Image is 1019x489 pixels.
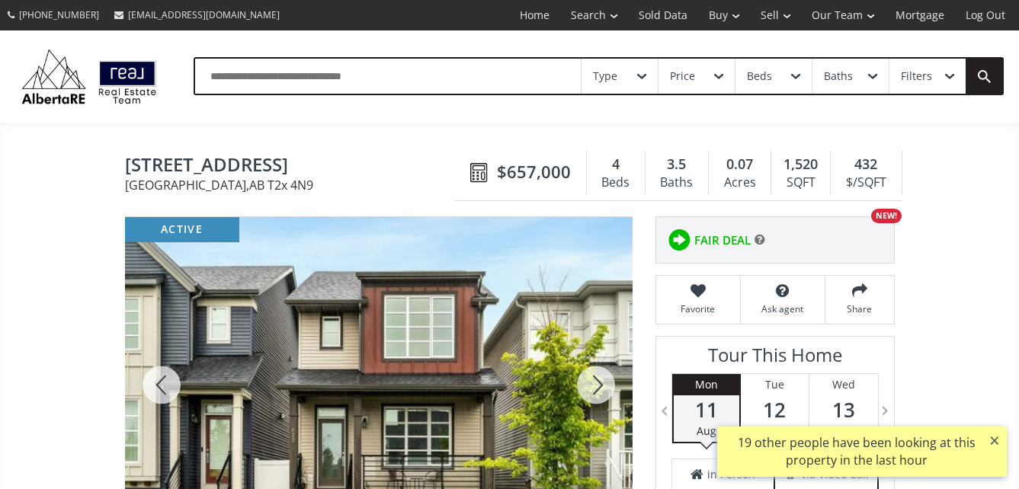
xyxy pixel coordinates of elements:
div: 0.07 [716,155,763,174]
img: Logo [15,46,163,107]
span: 13 [809,399,878,420]
span: Ask agent [748,302,817,315]
h3: Tour This Home [671,344,879,373]
button: × [982,427,1007,454]
span: in Person [707,467,755,482]
span: Favorite [664,302,732,315]
span: 11 [674,399,739,420]
div: Beds [747,71,772,81]
div: 19 other people have been looking at this property in the last hour [725,434,988,469]
div: 3.5 [653,155,700,174]
div: Mon [674,374,739,395]
a: [EMAIL_ADDRESS][DOMAIN_NAME] [107,1,287,29]
div: active [125,217,239,242]
div: Tue [741,374,809,395]
span: 1,520 [783,155,818,174]
div: $/SQFT [838,171,893,194]
span: 422 Walgrove Way SE [125,155,463,178]
div: Wed [809,374,878,395]
span: [GEOGRAPHIC_DATA] , AB T2x 4N9 [125,179,463,191]
span: Aug [764,423,784,438]
div: Type [593,71,617,81]
div: Acres [716,171,763,194]
img: rating icon [664,225,694,255]
span: Aug [697,423,716,438]
span: FAIR DEAL [694,232,751,248]
div: SQFT [779,171,822,194]
div: Beds [594,171,637,194]
div: 4 [594,155,637,174]
span: [EMAIL_ADDRESS][DOMAIN_NAME] [128,8,280,21]
div: NEW! [871,209,902,223]
span: Share [833,302,886,315]
span: Aug [834,423,854,438]
span: 12 [741,399,809,420]
div: Filters [901,71,932,81]
div: Baths [824,71,853,81]
div: 432 [838,155,893,174]
div: Baths [653,171,700,194]
span: [PHONE_NUMBER] [19,8,99,21]
span: $657,000 [497,160,571,184]
div: Price [670,71,695,81]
